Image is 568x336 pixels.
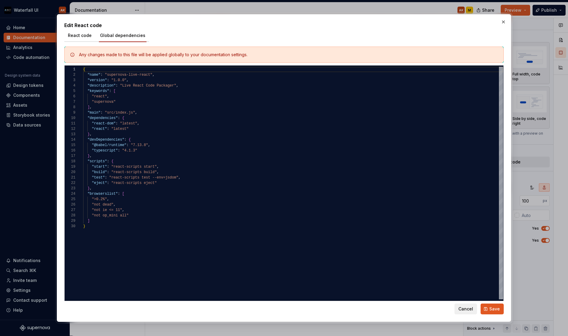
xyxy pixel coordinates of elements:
div: 15 [65,142,75,148]
span: "typescript" [92,148,118,153]
div: React code [64,29,95,41]
span: "react-scripts eject" [111,181,157,185]
div: 4 [65,83,75,88]
span: , [107,94,109,99]
span: "@babel/runtime" [92,143,126,147]
span: React code [68,32,92,38]
span: Cancel [458,306,473,312]
span: : [116,121,118,126]
h2: Edit React code [64,22,504,29]
div: 10 [65,115,75,121]
span: "supernova" [92,100,116,104]
span: : [107,78,109,82]
span: } [88,132,90,136]
div: 12 [65,126,75,132]
div: 19 [65,164,75,170]
span: : [118,116,120,120]
span: "src/index.js" [105,111,135,115]
div: 7 [65,99,75,105]
span: "7.13.8" [131,143,148,147]
span: [ [114,89,116,93]
span: "name" [88,73,101,77]
span: , [153,73,155,77]
div: Global dependencies [96,29,149,41]
span: , [126,78,129,82]
span: : [105,176,107,180]
div: 29 [65,218,75,224]
div: 22 [65,180,75,186]
span: "latest" [120,121,138,126]
span: "keywords" [88,89,109,93]
div: 30 [65,224,75,229]
div: 14 [65,137,75,142]
span: "react-dom" [92,121,116,126]
span: "not dead" [92,203,114,207]
span: : [109,89,111,93]
span: : [101,73,103,77]
div: 21 [65,175,75,180]
div: 13 [65,132,75,137]
span: "dependencies" [88,116,118,120]
div: Any changes made to this file will be applied globally to your documentation settings. [79,52,248,58]
div: 3 [65,78,75,83]
span: Save [489,306,500,312]
span: Global dependencies [100,32,145,38]
span: "react-scripts build" [111,170,157,174]
div: 11 [65,121,75,126]
span: ] [88,219,90,223]
span: "start" [92,165,107,169]
span: , [122,208,124,212]
span: , [90,132,92,136]
span: "test" [92,176,105,180]
span: { [122,116,124,120]
button: React code [64,30,95,41]
div: 20 [65,170,75,175]
div: 25 [65,197,75,202]
div: 27 [65,207,75,213]
span: "browserslist" [88,192,118,196]
div: 26 [65,202,75,207]
span: { [129,138,131,142]
span: "description" [88,84,116,88]
button: Cancel [454,304,477,314]
span: "eject" [92,181,107,185]
span: } [88,186,90,191]
span: , [157,165,159,169]
span: : [118,192,120,196]
span: : [116,84,118,88]
span: , [148,143,150,147]
div: 17 [65,153,75,159]
span: : [124,138,126,142]
span: "latest" [111,127,129,131]
span: : [107,181,109,185]
div: 8 [65,105,75,110]
span: , [90,186,92,191]
span: "not ie <= 11" [92,208,122,212]
span: , [107,197,109,201]
span: } [88,154,90,158]
span: , [135,111,137,115]
span: , [176,84,178,88]
span: , [90,105,92,109]
span: "1.0.0" [111,78,126,82]
div: 5 [65,88,75,94]
div: 16 [65,148,75,153]
span: "supernova-live-react" [105,73,152,77]
span: : [107,127,109,131]
span: : [107,159,109,163]
span: "devDependencies" [88,138,124,142]
span: } [83,224,85,228]
div: 6 [65,94,75,99]
div: 28 [65,213,75,218]
span: { [83,67,85,72]
span: [ [122,192,124,196]
span: "react-scripts start" [111,165,157,169]
span: "scripts" [88,159,107,163]
span: "4.1.3" [122,148,137,153]
button: Save [481,304,504,314]
span: : [107,165,109,169]
span: : [126,143,129,147]
div: 23 [65,186,75,191]
span: "react-scripts test --env=jsdom" [109,176,178,180]
span: , [137,121,139,126]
